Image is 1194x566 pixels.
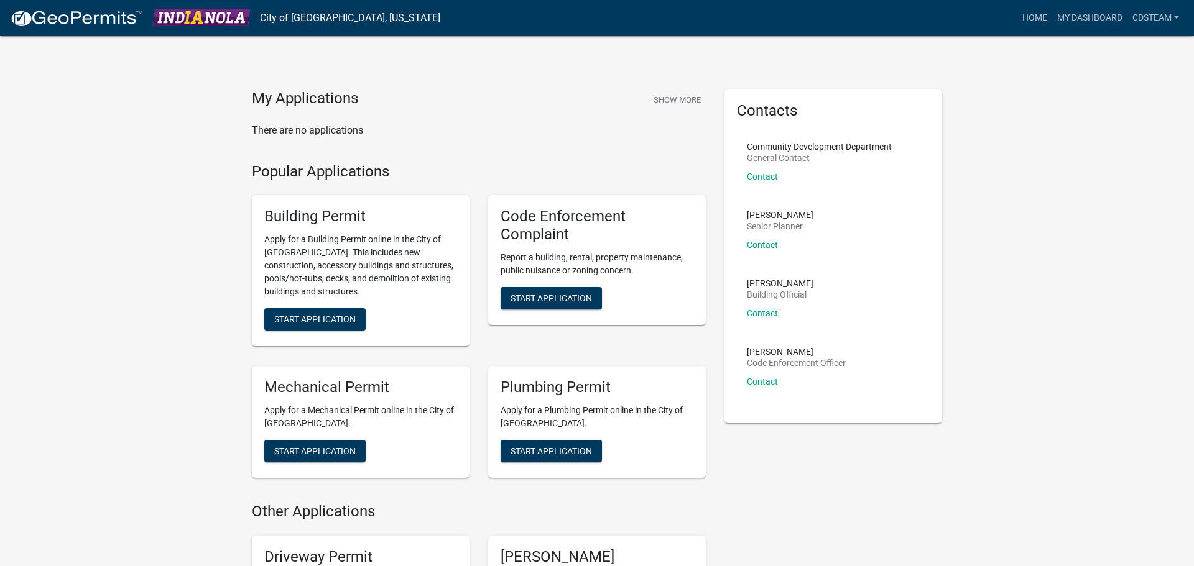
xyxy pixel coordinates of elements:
[252,89,358,108] h4: My Applications
[264,378,457,396] h5: Mechanical Permit
[264,233,457,298] p: Apply for a Building Permit online in the City of [GEOGRAPHIC_DATA]. This includes new constructi...
[252,123,706,138] p: There are no applications
[264,208,457,226] h5: Building Permit
[501,287,602,309] button: Start Application
[747,347,846,356] p: [PERSON_NAME]
[747,377,778,386] a: Contact
[1127,6,1184,30] a: CDSteam
[501,404,693,430] p: Apply for a Plumbing Permit online in the City of [GEOGRAPHIC_DATA].
[737,102,930,120] h5: Contacts
[747,171,778,181] a: Contact
[1052,6,1127,30] a: My Dashboard
[501,251,693,277] p: Report a building, rental, property maintenance, public nuisance or zoning concern.
[153,9,250,26] img: City of Indianola, Iowa
[260,7,440,29] a: City of [GEOGRAPHIC_DATA], [US_STATE]
[511,293,592,303] span: Start Application
[747,142,892,151] p: Community Development Department
[747,211,813,219] p: [PERSON_NAME]
[747,153,892,162] p: General Contact
[747,290,813,299] p: Building Official
[511,445,592,455] span: Start Application
[274,445,356,455] span: Start Application
[264,440,366,462] button: Start Application
[274,314,356,324] span: Start Application
[747,308,778,318] a: Contact
[747,240,778,250] a: Contact
[252,163,706,181] h4: Popular Applications
[501,548,693,566] h5: [PERSON_NAME]
[264,308,366,331] button: Start Application
[501,378,693,396] h5: Plumbing Permit
[264,548,457,566] h5: Driveway Permit
[747,358,846,367] p: Code Enforcement Officer
[747,279,813,288] p: [PERSON_NAME]
[264,404,457,430] p: Apply for a Mechanical Permit online in the City of [GEOGRAPHIC_DATA].
[1017,6,1052,30] a: Home
[501,208,693,244] h5: Code Enforcement Complaint
[747,222,813,231] p: Senior Planner
[252,503,706,521] h4: Other Applications
[501,440,602,462] button: Start Application
[649,89,706,110] button: Show More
